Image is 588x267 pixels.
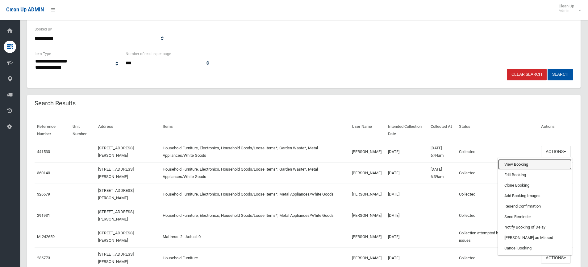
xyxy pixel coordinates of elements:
[35,120,70,141] th: Reference Number
[498,243,572,253] a: Cancel Booking
[498,201,572,212] a: Resend Confirmation
[37,256,50,260] a: 236773
[349,120,386,141] th: User Name
[386,184,428,205] td: [DATE]
[428,162,457,184] td: [DATE] 6:39am
[498,180,572,191] a: Clone Booking
[386,205,428,226] td: [DATE]
[126,51,171,57] label: Number of results per page
[349,141,386,163] td: [PERSON_NAME]
[35,51,51,57] label: Item Type
[559,8,574,13] small: Admin
[160,141,349,163] td: Household Furniture, Electronics, Household Goods/Loose Items*, Garden Waste*, Metal Appliances/W...
[35,26,52,33] label: Booked By
[498,159,572,170] a: View Booking
[548,69,573,80] button: Search
[160,162,349,184] td: Household Furniture, Electronics, Household Goods/Loose Items*, Garden Waste*, Metal Appliances/W...
[98,231,134,243] a: [STREET_ADDRESS][PERSON_NAME]
[349,226,386,247] td: [PERSON_NAME]
[498,222,572,233] a: Notify Booking of Delay
[457,141,539,163] td: Collected
[386,226,428,247] td: [DATE]
[160,120,349,141] th: Items
[98,252,134,264] a: [STREET_ADDRESS][PERSON_NAME]
[386,120,428,141] th: Intended Collection Date
[96,120,160,141] th: Address
[160,184,349,205] td: Household Furniture, Electronics, Household Goods/Loose Items*, Metal Appliances/White Goods
[498,212,572,222] a: Send Reminder
[428,120,457,141] th: Collected At
[98,188,134,200] a: [STREET_ADDRESS][PERSON_NAME]
[349,184,386,205] td: [PERSON_NAME]
[98,209,134,221] a: [STREET_ADDRESS][PERSON_NAME]
[386,162,428,184] td: [DATE]
[386,141,428,163] td: [DATE]
[539,120,573,141] th: Actions
[27,97,83,109] header: Search Results
[37,149,50,154] a: 441530
[6,7,44,13] span: Clean Up ADMIN
[507,69,547,80] a: Clear Search
[349,162,386,184] td: [PERSON_NAME]
[498,170,572,180] a: Edit Booking
[457,226,539,247] td: Collection attempted but driver reported issues
[457,162,539,184] td: Collected
[498,191,572,201] a: Add Booking Images
[37,213,50,218] a: 291931
[98,146,134,158] a: [STREET_ADDRESS][PERSON_NAME]
[160,205,349,226] td: Household Furniture, Electronics, Household Goods/Loose Items*, Metal Appliances/White Goods
[457,184,539,205] td: Collected
[349,205,386,226] td: [PERSON_NAME]
[37,192,50,196] a: 326679
[98,167,134,179] a: [STREET_ADDRESS][PERSON_NAME]
[428,141,457,163] td: [DATE] 6:44am
[457,205,539,226] td: Collected
[37,234,55,239] a: M-242659
[541,252,571,264] button: Actions
[556,4,580,13] span: Clean Up
[160,226,349,247] td: Mattress: 2 - Actual: 0
[37,171,50,175] a: 360140
[541,146,571,157] button: Actions
[457,120,539,141] th: Status
[498,233,572,243] a: [PERSON_NAME] as Missed
[70,120,96,141] th: Unit Number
